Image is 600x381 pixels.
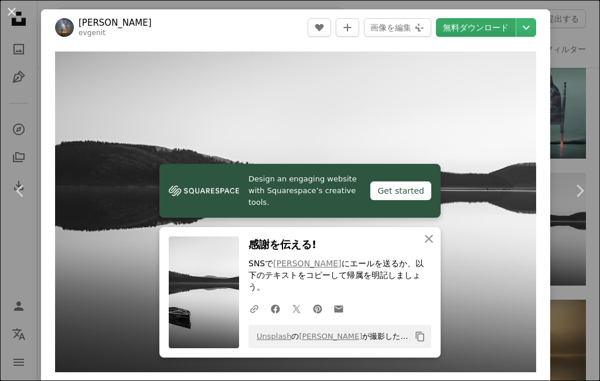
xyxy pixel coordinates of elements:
a: 次へ [559,135,600,247]
button: この画像でズームインする [55,52,536,372]
img: file-1606177908946-d1eed1cbe4f5image [169,182,239,200]
span: Design an engaging website with Squarespace’s creative tools. [248,173,361,208]
img: Evgeni Tcherkasskiのプロフィールを見る [55,18,74,37]
div: Get started [370,181,431,200]
a: Unsplash [257,332,291,341]
button: いいね！ [308,18,331,37]
h3: 感謝を伝える! [248,236,431,253]
a: evgenit [79,29,105,37]
a: Pinterestでシェアする [307,297,328,320]
a: Design an engaging website with Squarespace’s creative tools.Get started [159,164,441,218]
span: の が撮影した写真 [251,327,410,346]
button: ダウンロードサイズを選択してください [516,18,536,37]
a: [PERSON_NAME] [299,332,362,341]
a: [PERSON_NAME] [79,17,152,29]
a: [PERSON_NAME] [273,259,341,268]
button: 画像を編集 [364,18,431,37]
p: SNSで にエールを送るか、以下のテキストをコピーして帰属を明記しましょう。 [248,258,431,293]
button: クリップボードにコピーする [410,327,430,346]
a: 無料ダウンロード [436,18,516,37]
a: Facebookでシェアする [265,297,286,320]
button: コレクションに追加する [336,18,359,37]
img: 昼間は山の近くの穏やかな水面をボートで [55,52,536,372]
a: Eメールでシェアする [328,297,349,320]
a: Twitterでシェアする [286,297,307,320]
